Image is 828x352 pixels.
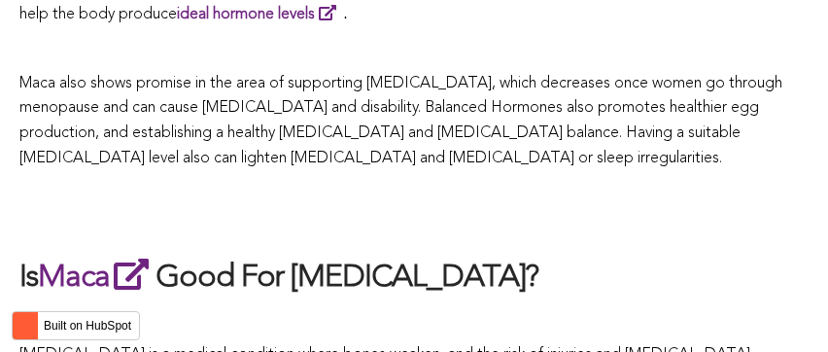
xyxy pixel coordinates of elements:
h2: Is Good For [MEDICAL_DATA]? [19,255,809,299]
strong: . [177,7,347,22]
a: ideal hormone levels [177,7,344,22]
a: Maca [38,263,155,294]
button: Built on HubSpot [12,311,140,340]
span: Maca also shows promise in the area of supporting [MEDICAL_DATA], which decreases once women go t... [19,76,782,166]
iframe: Chat Widget [731,259,828,352]
img: HubSpot sprocket logo [13,314,36,337]
label: Built on HubSpot [36,313,139,338]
